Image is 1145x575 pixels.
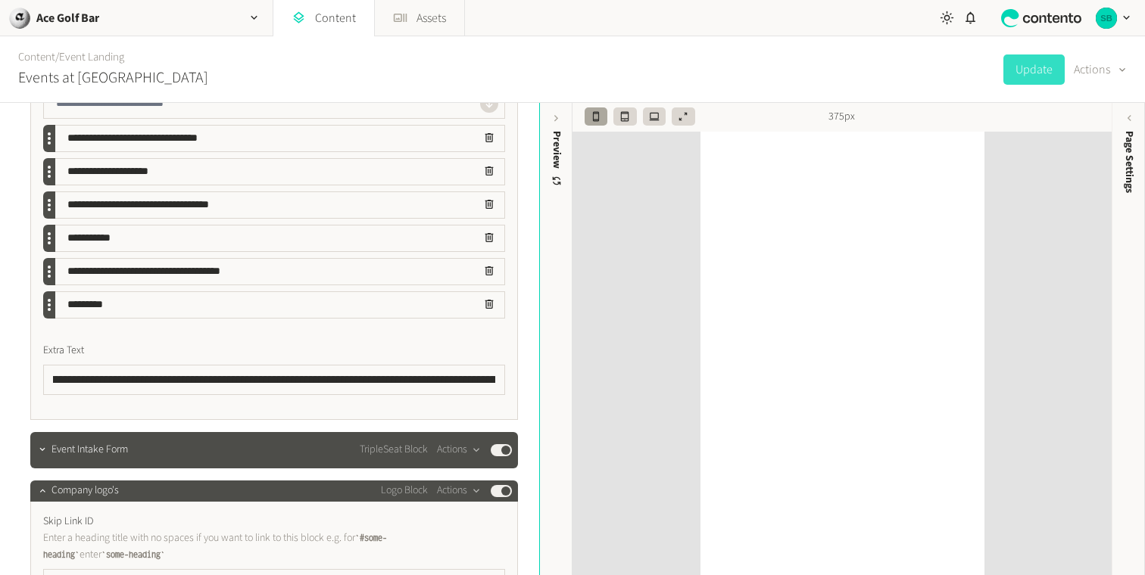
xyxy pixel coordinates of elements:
[437,482,482,500] button: Actions
[51,442,128,458] span: Event Intake Form
[101,549,165,559] code: some-heading
[36,9,99,27] h2: Ace Golf Bar
[59,49,124,65] a: Event Landing
[43,533,387,559] code: #some-heading
[55,49,59,65] span: /
[1074,54,1127,85] button: Actions
[9,8,30,29] img: Ace Golf Bar
[549,131,565,188] div: Preview
[51,483,119,499] span: Company logo's
[437,441,482,459] button: Actions
[43,530,388,564] p: Enter a heading title with no spaces if you want to link to this block e.g. for enter
[828,109,855,125] span: 375px
[18,67,208,89] h2: Events at [GEOGRAPHIC_DATA]
[360,442,428,458] span: TripleSeat Block
[1003,54,1065,85] button: Update
[1122,131,1137,193] span: Page Settings
[1096,8,1117,29] img: Sabrina Benoit
[381,483,428,499] span: Logo Block
[18,49,55,65] a: Content
[43,343,84,359] span: Extra Text
[43,514,93,530] span: Skip Link ID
